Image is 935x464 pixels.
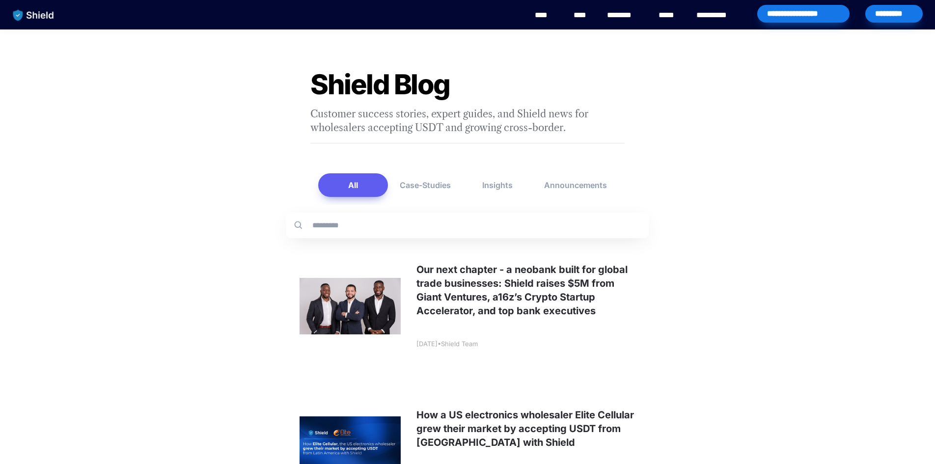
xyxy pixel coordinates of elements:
[310,108,590,134] span: Customer success stories, expert guides, and Shield news for wholesalers accepting USDT and growi...
[318,173,388,197] button: All
[310,68,450,101] span: Shield Blog
[390,173,461,197] button: Case-Studies
[8,5,59,26] img: website logo
[534,173,617,197] button: Announcements
[463,173,532,197] button: Insights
